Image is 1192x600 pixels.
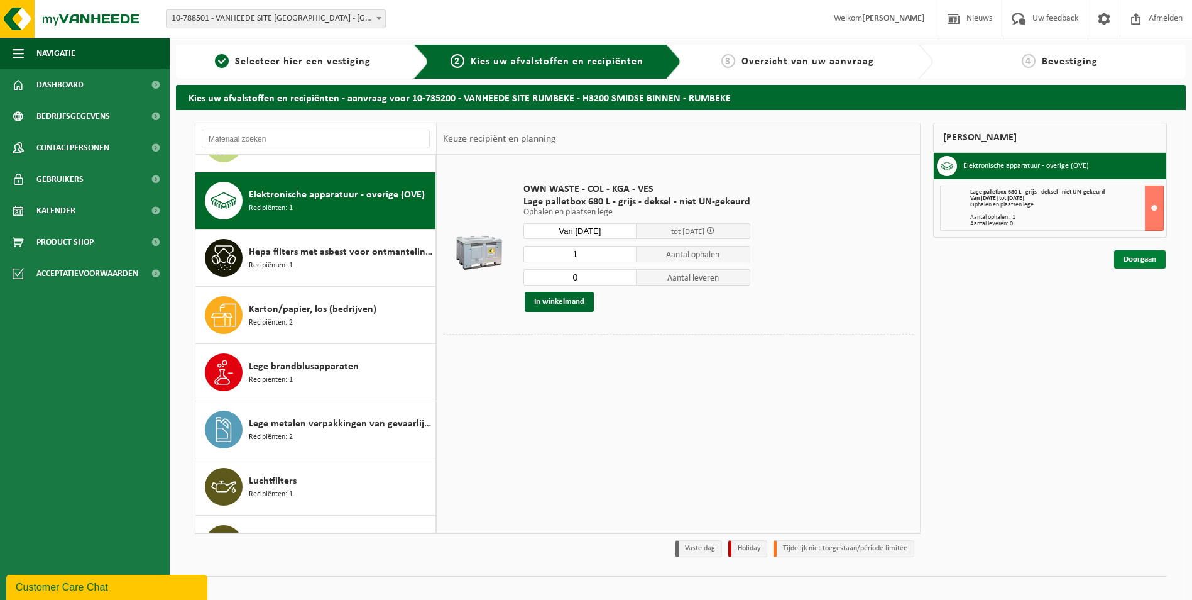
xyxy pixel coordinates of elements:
[249,416,432,431] span: Lege metalen verpakkingen van gevaarlijke stoffen
[215,54,229,68] span: 1
[970,221,1163,227] div: Aantal leveren: 0
[36,38,75,69] span: Navigatie
[195,172,436,230] button: Elektronische apparatuur - overige (OVE) Recipiënten: 1
[235,57,371,67] span: Selecteer hier een vestiging
[970,214,1163,221] div: Aantal ophalen : 1
[176,85,1186,109] h2: Kies uw afvalstoffen en recipiënten - aanvraag voor 10-735200 - VANHEEDE SITE RUMBEKE - H3200 SMI...
[195,401,436,458] button: Lege metalen verpakkingen van gevaarlijke stoffen Recipiënten: 2
[523,196,750,208] span: Lage palletbox 680 L - grijs - deksel - niet UN-gekeurd
[1022,54,1036,68] span: 4
[637,246,750,262] span: Aantal ophalen
[249,245,432,260] span: Hepa filters met asbest voor ontmanteling (niet-hechtgebonden)
[249,203,293,214] span: Recipiënten: 1
[963,156,1089,176] h3: Elektronische apparatuur - overige (OVE)
[36,69,84,101] span: Dashboard
[774,540,914,557] li: Tijdelijk niet toegestaan/période limitée
[36,132,109,164] span: Contactpersonen
[195,458,436,516] button: Luchtfilters Recipiënten: 1
[6,572,210,600] iframe: chat widget
[437,123,562,155] div: Keuze recipiënt en planning
[249,531,290,546] span: Oliefilters
[195,287,436,344] button: Karton/papier, los (bedrijven) Recipiënten: 2
[36,258,138,289] span: Acceptatievoorwaarden
[637,269,750,286] span: Aantal leveren
[249,474,297,489] span: Luchtfilters
[166,9,386,28] span: 10-788501 - VANHEEDE SITE RUMBEKE - RUMBEKE
[523,208,750,217] p: Ophalen en plaatsen lege
[36,195,75,226] span: Kalender
[523,223,637,239] input: Selecteer datum
[970,189,1105,196] span: Lage palletbox 680 L - grijs - deksel - niet UN-gekeurd
[523,183,750,196] span: OWN WASTE - COL - KGA - VES
[36,101,110,132] span: Bedrijfsgegevens
[249,317,293,329] span: Recipiënten: 2
[675,540,722,557] li: Vaste dag
[249,302,376,317] span: Karton/papier, los (bedrijven)
[195,516,436,573] button: Oliefilters
[728,540,767,557] li: Holiday
[36,226,94,258] span: Product Shop
[195,344,436,401] button: Lege brandblusapparaten Recipiënten: 1
[1042,57,1098,67] span: Bevestiging
[970,195,1024,202] strong: Van [DATE] tot [DATE]
[970,202,1163,208] div: Ophalen en plaatsen lege
[451,54,464,68] span: 2
[249,374,293,386] span: Recipiënten: 1
[249,359,359,374] span: Lege brandblusapparaten
[721,54,735,68] span: 3
[182,54,403,69] a: 1Selecteer hier een vestiging
[249,489,293,501] span: Recipiënten: 1
[167,10,385,28] span: 10-788501 - VANHEEDE SITE RUMBEKE - RUMBEKE
[249,187,425,203] span: Elektronische apparatuur - overige (OVE)
[741,57,874,67] span: Overzicht van uw aanvraag
[1114,250,1166,269] a: Doorgaan
[933,123,1167,153] div: [PERSON_NAME]
[671,228,704,236] span: tot [DATE]
[36,164,84,195] span: Gebruikers
[525,292,594,312] button: In winkelmand
[471,57,643,67] span: Kies uw afvalstoffen en recipiënten
[249,431,293,443] span: Recipiënten: 2
[195,230,436,287] button: Hepa filters met asbest voor ontmanteling (niet-hechtgebonden) Recipiënten: 1
[862,14,925,23] strong: [PERSON_NAME]
[249,260,293,272] span: Recipiënten: 1
[202,130,430,148] input: Materiaal zoeken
